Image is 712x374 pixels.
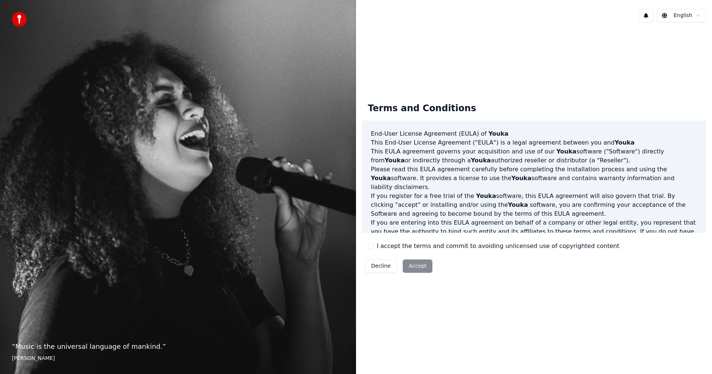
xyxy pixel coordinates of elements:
[371,147,697,165] p: This EULA agreement governs your acquisition and use of our software ("Software") directly from o...
[371,192,697,218] p: If you register for a free trial of the software, this EULA agreement will also govern that trial...
[371,138,697,147] p: This End-User License Agreement ("EULA") is a legal agreement between you and
[511,175,531,182] span: Youka
[12,12,27,27] img: youka
[362,97,482,120] div: Terms and Conditions
[508,201,528,208] span: Youka
[371,129,697,138] h3: End-User License Agreement (EULA) of
[12,341,344,352] p: “ Music is the universal language of mankind. ”
[371,165,697,192] p: Please read this EULA agreement carefully before completing the installation process and using th...
[12,355,344,362] footer: [PERSON_NAME]
[488,130,508,137] span: Youka
[385,157,405,164] span: Youka
[371,218,697,254] p: If you are entering into this EULA agreement on behalf of a company or other legal entity, you re...
[365,259,397,273] button: Decline
[556,148,576,155] span: Youka
[476,192,496,199] span: Youka
[471,157,491,164] span: Youka
[377,242,619,251] label: I accept the terms and commit to avoiding unlicensed use of copyrighted content
[614,139,634,146] span: Youka
[371,175,391,182] span: Youka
